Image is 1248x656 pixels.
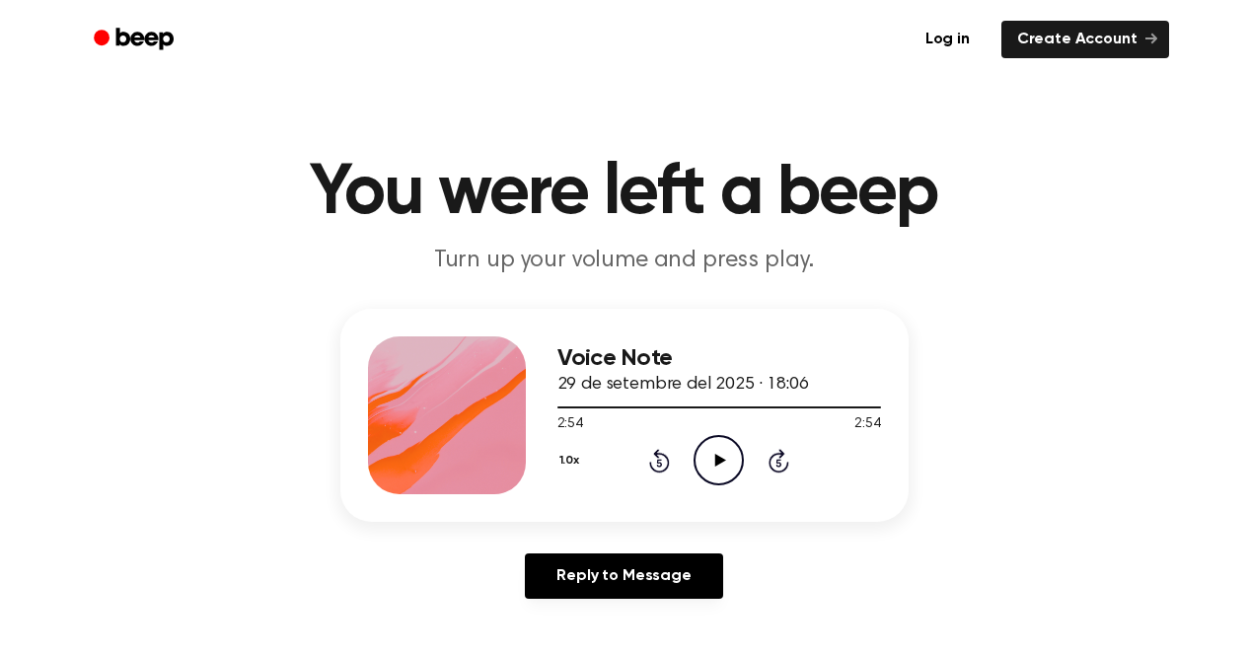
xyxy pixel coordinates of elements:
h1: You were left a beep [119,158,1130,229]
p: Turn up your volume and press play. [246,245,1003,277]
a: Beep [80,21,191,59]
button: 1.0x [557,444,587,477]
span: 2:54 [854,414,880,435]
a: Reply to Message [525,553,722,599]
a: Log in [906,17,990,62]
span: 2:54 [557,414,583,435]
span: 29 de setembre del 2025 · 18:06 [557,376,809,394]
h3: Voice Note [557,345,881,372]
a: Create Account [1001,21,1169,58]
